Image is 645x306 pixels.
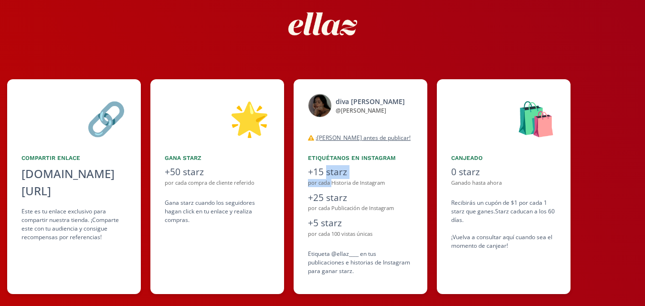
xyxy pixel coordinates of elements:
[308,216,413,230] div: +5 starz
[308,165,413,179] div: +15 starz
[165,94,270,142] div: 🌟
[308,250,413,275] div: Etiqueta @ellaz____ en tus publicaciones e historias de Instagram para ganar starz.
[165,154,270,162] div: Gana starz
[165,199,270,224] div: Gana starz cuando los seguidores hagan click en tu enlace y realiza compras .
[165,179,270,187] div: por cada compra de cliente referido
[336,106,405,115] div: @ [PERSON_NAME]
[451,179,556,187] div: Ganado hasta ahora
[316,134,411,142] u: ¡[PERSON_NAME] antes de publicar!
[21,165,127,200] div: [DOMAIN_NAME][URL]
[21,94,127,142] div: 🔗
[308,204,413,212] div: por cada Publicación de Instagram
[451,94,556,142] div: 🛍️
[165,165,270,179] div: +50 starz
[451,154,556,162] div: Canjeado
[451,165,556,179] div: 0 starz
[308,230,413,238] div: por cada 100 vistas únicas
[308,191,413,205] div: +25 starz
[21,154,127,162] div: Compartir Enlace
[336,96,405,106] div: diva [PERSON_NAME]
[21,207,127,242] div: Este es tu enlace exclusivo para compartir nuestra tienda. ¡Comparte este con tu audiencia y cons...
[308,154,413,162] div: Etiquétanos en Instagram
[308,179,413,187] div: por cada Historia de Instagram
[451,199,556,250] div: Recibirás un cupón de $1 por cada 1 starz que ganes. Starz caducan a los 60 días. ¡Vuelva a consu...
[308,94,332,117] img: 522420061_18525572260019285_5354721156529986875_n.jpg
